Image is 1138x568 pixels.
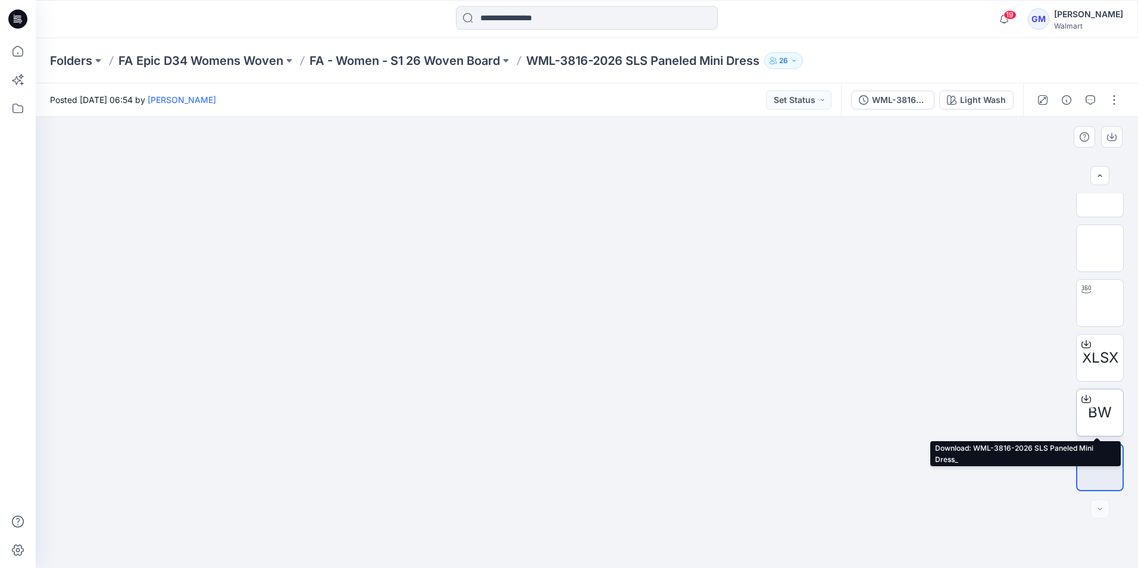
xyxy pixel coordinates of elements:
div: [PERSON_NAME] [1054,7,1123,21]
a: Folders [50,52,92,69]
a: FA Epic D34 Womens Woven [118,52,283,69]
a: FA - Women - S1 26 Woven Board [309,52,500,69]
span: 19 [1003,10,1017,20]
button: WML-3816-2026 Circle Mini Dress_Full Colorway [851,90,934,110]
span: XLSX [1082,347,1118,369]
p: WML-3816-2026 SLS Paneled Mini Dress [526,52,759,69]
div: WML-3816-2026 Circle Mini Dress_Full Colorway [872,93,927,107]
a: [PERSON_NAME] [148,95,216,105]
div: Light Wash [960,93,1006,107]
div: Walmart [1054,21,1123,30]
p: 26 [779,54,788,67]
div: GM [1028,8,1049,30]
button: Light Wash [939,90,1014,110]
span: Posted [DATE] 06:54 by [50,93,216,106]
button: 26 [764,52,803,69]
button: Details [1057,90,1076,110]
span: BW [1088,402,1112,423]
